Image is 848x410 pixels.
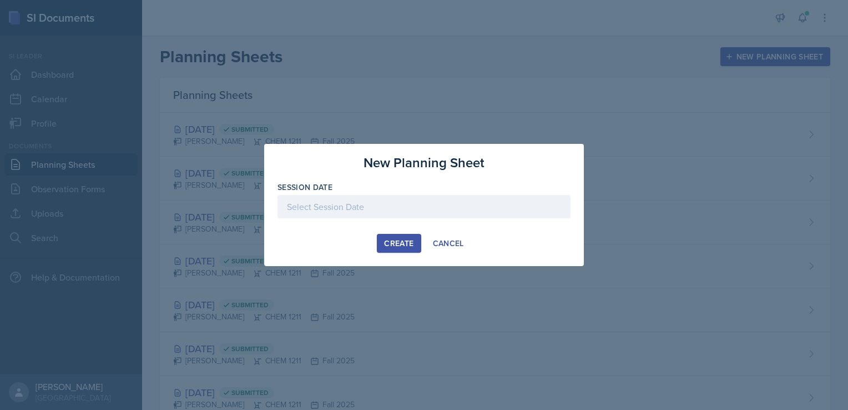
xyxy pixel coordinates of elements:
button: Cancel [426,234,471,253]
h3: New Planning Sheet [364,153,484,173]
label: Session Date [277,182,332,193]
div: Cancel [433,239,464,248]
button: Create [377,234,421,253]
div: Create [384,239,413,248]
